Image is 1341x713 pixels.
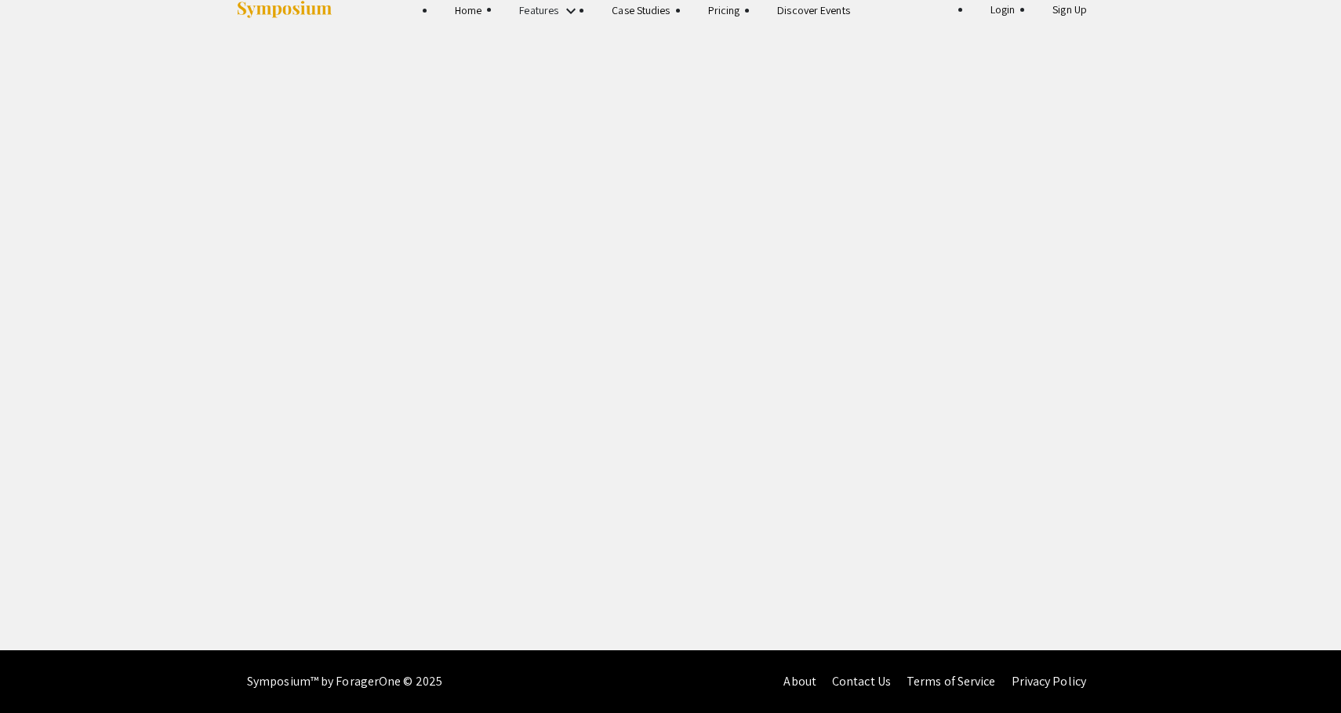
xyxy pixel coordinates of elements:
[832,673,891,689] a: Contact Us
[783,673,816,689] a: About
[519,3,558,17] a: Features
[907,673,996,689] a: Terms of Service
[247,650,442,713] div: Symposium™ by ForagerOne © 2025
[708,3,740,17] a: Pricing
[612,3,670,17] a: Case Studies
[777,3,850,17] a: Discover Events
[561,2,580,20] mat-icon: Expand Features list
[1012,673,1086,689] a: Privacy Policy
[990,2,1016,16] a: Login
[1052,2,1087,16] a: Sign Up
[455,3,482,17] a: Home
